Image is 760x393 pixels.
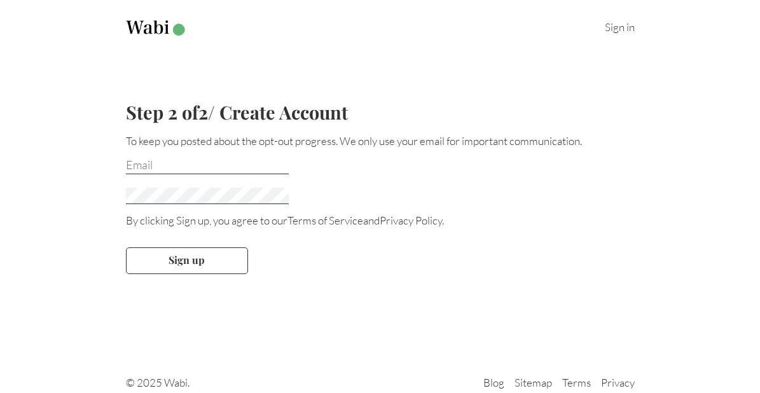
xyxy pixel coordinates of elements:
a: Terms [562,376,591,389]
a: Sitemap [515,376,552,389]
a: Terms of Service [287,214,363,227]
a: Blog [483,376,504,389]
button: Sign up [126,247,248,274]
input: Email [126,158,289,174]
a: Privacy Policy [380,214,442,227]
a: Privacy [601,376,635,389]
a: Sign in [605,20,635,34]
img: Wabi [126,20,188,36]
p: To keep you posted about the opt-out progress. We only use your email for important communication. [126,134,635,148]
span: © 2025 Wabi. [126,376,190,389]
h2: Step 2 of 2 / Create Account [126,100,635,124]
div: By clicking Sign up, you agree to our and . [126,214,635,227]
